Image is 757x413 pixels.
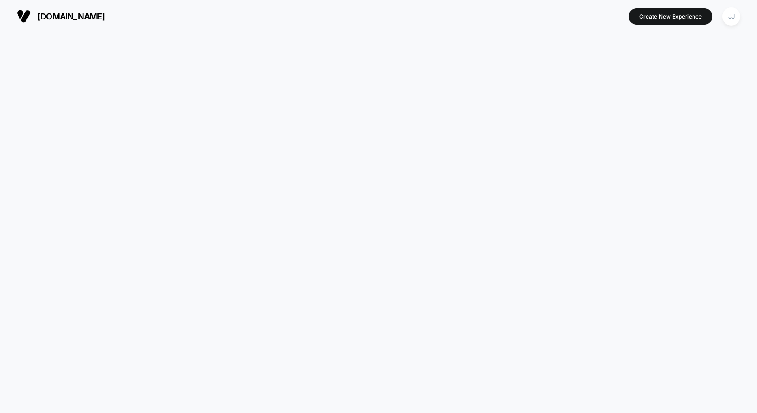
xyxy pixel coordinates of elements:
button: JJ [719,7,743,26]
img: Visually logo [17,9,31,23]
span: [DOMAIN_NAME] [38,12,105,21]
div: JJ [722,7,740,26]
button: Create New Experience [629,8,712,25]
button: [DOMAIN_NAME] [14,9,108,24]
